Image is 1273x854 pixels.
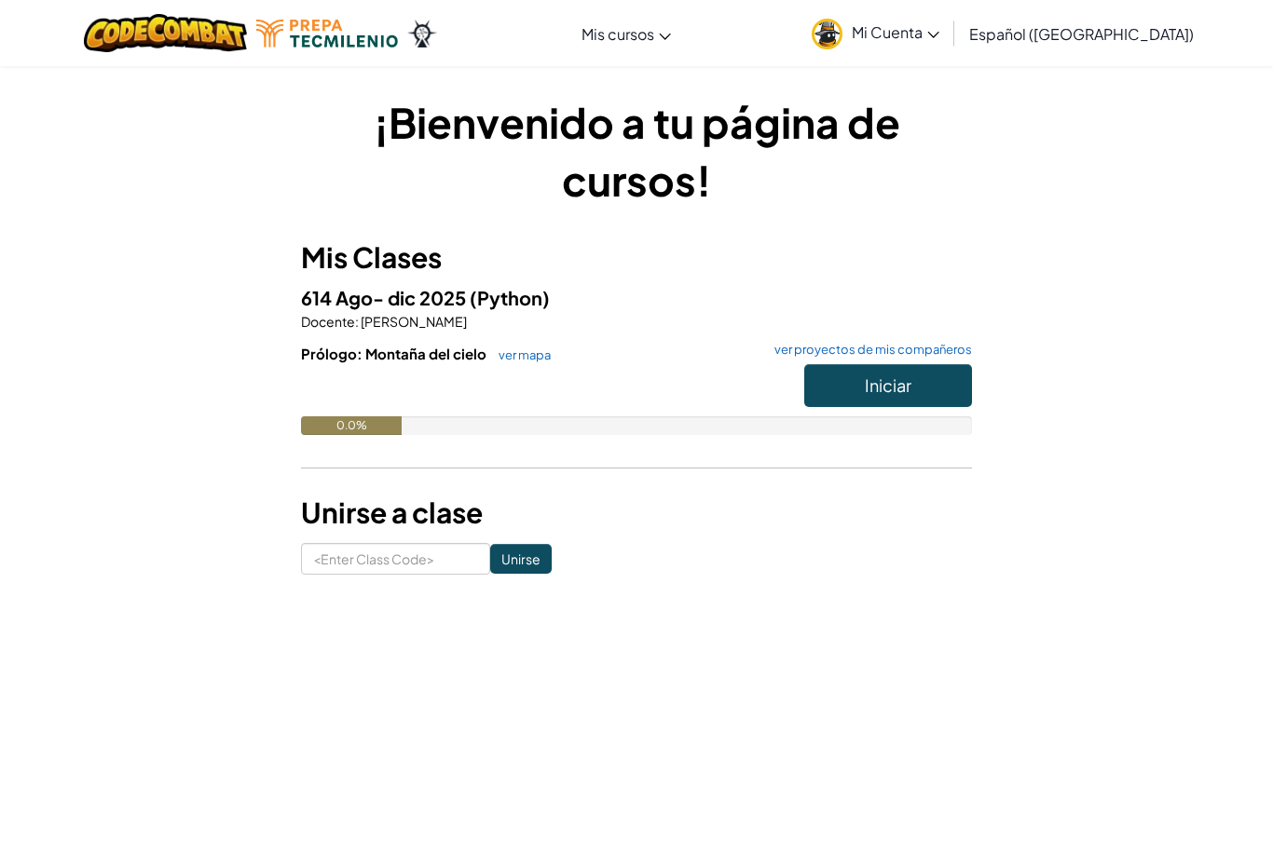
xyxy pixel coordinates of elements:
[470,286,550,309] span: (Python)
[301,345,489,362] span: Prólogo: Montaña del cielo
[407,20,437,47] img: Ozaria
[301,416,402,435] div: 0.0%
[804,364,972,407] button: Iniciar
[490,544,552,574] input: Unirse
[301,492,972,534] h3: Unirse a clase
[812,19,842,49] img: avatar
[301,286,470,309] span: 614 Ago- dic 2025
[765,344,972,356] a: ver proyectos de mis compañeros
[489,347,551,362] a: ver mapa
[256,20,398,47] img: Tecmilenio logo
[84,14,247,52] img: CodeCombat logo
[301,313,355,330] span: Docente
[301,543,490,575] input: <Enter Class Code>
[355,313,359,330] span: :
[301,93,972,209] h1: ¡Bienvenido a tu página de cursos!
[969,24,1194,44] span: Español ([GEOGRAPHIC_DATA])
[359,313,467,330] span: [PERSON_NAME]
[301,237,972,278] h3: Mis Clases
[802,4,949,62] a: Mi Cuenta
[582,24,654,44] span: Mis cursos
[960,8,1203,59] a: Español ([GEOGRAPHIC_DATA])
[572,8,680,59] a: Mis cursos
[865,374,911,396] span: Iniciar
[852,22,939,42] span: Mi Cuenta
